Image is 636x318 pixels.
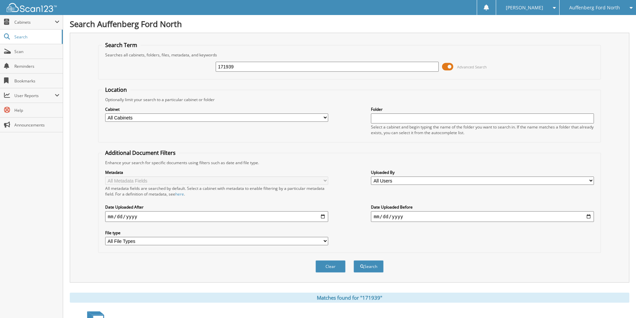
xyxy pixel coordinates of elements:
div: Matches found for "171939" [70,293,629,303]
span: Reminders [14,63,59,69]
button: Clear [315,260,346,273]
span: User Reports [14,93,55,98]
legend: Search Term [102,41,141,49]
span: Bookmarks [14,78,59,84]
label: Date Uploaded After [105,204,328,210]
label: Metadata [105,170,328,175]
img: scan123-logo-white.svg [7,3,57,12]
input: start [105,211,328,222]
span: [PERSON_NAME] [506,6,543,10]
span: Advanced Search [457,64,487,69]
div: Optionally limit your search to a particular cabinet or folder [102,97,597,102]
label: File type [105,230,328,236]
div: Select a cabinet and begin typing the name of the folder you want to search in. If the name match... [371,124,594,135]
span: Cabinets [14,19,55,25]
div: Searches all cabinets, folders, files, metadata, and keywords [102,52,597,58]
span: Announcements [14,122,59,128]
div: All metadata fields are searched by default. Select a cabinet with metadata to enable filtering b... [105,186,328,197]
input: end [371,211,594,222]
span: Scan [14,49,59,54]
h1: Search Auffenberg Ford North [70,18,629,29]
label: Cabinet [105,106,328,112]
span: Search [14,34,58,40]
span: Help [14,107,59,113]
legend: Location [102,86,130,93]
label: Folder [371,106,594,112]
label: Date Uploaded Before [371,204,594,210]
a: here [175,191,184,197]
legend: Additional Document Filters [102,149,179,156]
span: Auffenberg Ford North [569,6,620,10]
button: Search [354,260,384,273]
div: Enhance your search for specific documents using filters such as date and file type. [102,160,597,166]
label: Uploaded By [371,170,594,175]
